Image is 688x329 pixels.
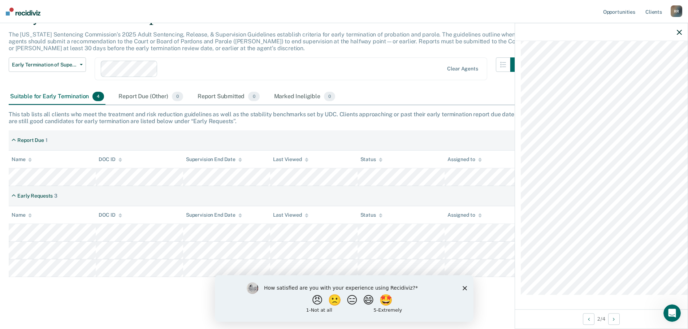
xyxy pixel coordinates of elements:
div: Clear agents [447,66,478,72]
div: Name [12,212,32,218]
div: Supervision End Date [186,156,242,163]
img: Recidiviz [6,8,40,16]
div: Assigned to [447,156,481,163]
div: Early Requests [17,193,53,199]
div: Marked Ineligible [273,89,337,105]
span: 0 [248,92,259,101]
button: Previous Opportunity [583,313,594,325]
div: Status [360,156,382,163]
span: Early Termination of Supervision [12,62,77,68]
div: 3 [54,193,57,199]
div: Last Viewed [273,212,308,218]
span: 0 [324,92,335,101]
div: Supervision End Date [186,212,242,218]
div: This tab lists all clients who meet the treatment and risk reduction guidelines as well as the st... [9,111,679,125]
iframe: Intercom live chat [663,304,681,322]
div: Report Submitted [196,89,261,105]
div: Assigned to [447,212,481,218]
button: Next Opportunity [608,313,620,325]
div: Last Viewed [273,156,308,163]
div: Status [360,212,382,218]
span: 4 [92,92,104,101]
div: Report Due (Other) [117,89,184,105]
p: The [US_STATE] Sentencing Commission’s 2025 Adult Sentencing, Release, & Supervision Guidelines e... [9,31,523,52]
div: 1 [46,137,48,143]
div: R R [671,5,682,17]
div: 2 / 4 [515,309,688,328]
div: Name [12,156,32,163]
iframe: Survey by Kim from Recidiviz [215,275,473,322]
div: DOC ID [99,156,122,163]
div: Report Due [17,137,44,143]
span: 0 [172,92,183,101]
div: DOC ID [99,212,122,218]
div: Suitable for Early Termination [9,89,105,105]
